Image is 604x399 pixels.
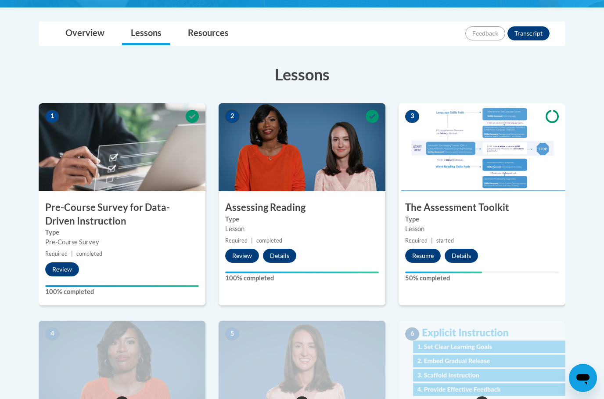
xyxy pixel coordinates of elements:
[225,273,379,283] label: 100% completed
[57,22,113,45] a: Overview
[431,237,433,244] span: |
[45,110,59,123] span: 1
[225,249,259,263] button: Review
[465,26,505,40] button: Feedback
[45,262,79,276] button: Review
[256,237,282,244] span: completed
[225,110,239,123] span: 2
[399,103,565,191] img: Course Image
[219,201,385,214] h3: Assessing Reading
[405,273,559,283] label: 50% completed
[76,250,102,257] span: completed
[45,327,59,341] span: 4
[45,237,199,247] div: Pre-Course Survey
[39,103,205,191] img: Course Image
[436,237,454,244] span: started
[405,224,559,234] div: Lesson
[179,22,237,45] a: Resources
[569,364,597,392] iframe: Button to launch messaging window
[399,201,565,214] h3: The Assessment Toolkit
[45,287,199,297] label: 100% completed
[71,250,73,257] span: |
[45,228,199,237] label: Type
[45,285,199,287] div: Your progress
[39,201,205,228] h3: Pre-Course Survey for Data-Driven Instruction
[445,249,478,263] button: Details
[225,272,379,273] div: Your progress
[45,250,68,257] span: Required
[405,327,419,341] span: 6
[507,26,550,40] button: Transcript
[219,103,385,191] img: Course Image
[263,249,296,263] button: Details
[405,110,419,123] span: 3
[225,327,239,341] span: 5
[405,237,428,244] span: Required
[225,214,379,224] label: Type
[405,249,441,263] button: Resume
[225,237,248,244] span: Required
[251,237,253,244] span: |
[39,63,565,85] h3: Lessons
[122,22,170,45] a: Lessons
[405,272,482,273] div: Your progress
[405,214,559,224] label: Type
[225,224,379,234] div: Lesson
